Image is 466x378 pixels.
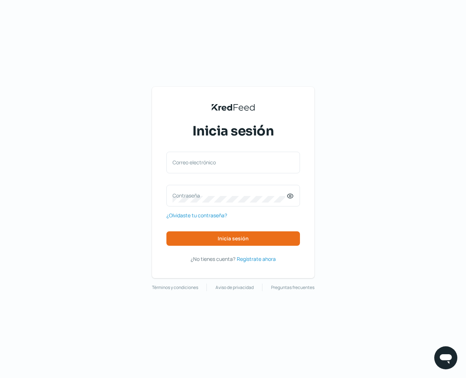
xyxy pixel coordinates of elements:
[166,211,227,220] a: ¿Olvidaste tu contraseña?
[173,192,287,199] label: Contraseña
[166,231,300,246] button: Inicia sesión
[152,284,198,292] a: Términos y condiciones
[173,159,287,166] label: Correo electrónico
[218,236,249,241] span: Inicia sesión
[215,284,254,292] a: Aviso de privacidad
[439,351,453,365] img: chatIcon
[192,122,274,140] span: Inicia sesión
[191,255,235,262] span: ¿No tienes cuenta?
[271,284,314,292] a: Preguntas frecuentes
[237,254,276,263] a: Regístrate ahora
